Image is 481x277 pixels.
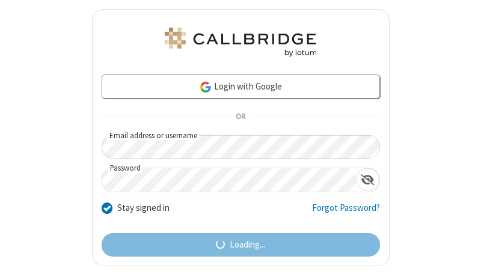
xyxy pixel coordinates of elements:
span: OR [231,109,250,126]
label: Stay signed in [117,201,170,215]
img: Astra [162,28,319,56]
iframe: Chat [451,246,472,269]
a: Forgot Password? [312,201,380,224]
input: Password [102,168,356,192]
span: Loading... [230,238,265,252]
img: google-icon.png [199,81,212,94]
button: Loading... [102,233,380,257]
input: Email address or username [102,135,380,159]
div: Show password [356,168,379,190]
a: Login with Google [102,75,380,99]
